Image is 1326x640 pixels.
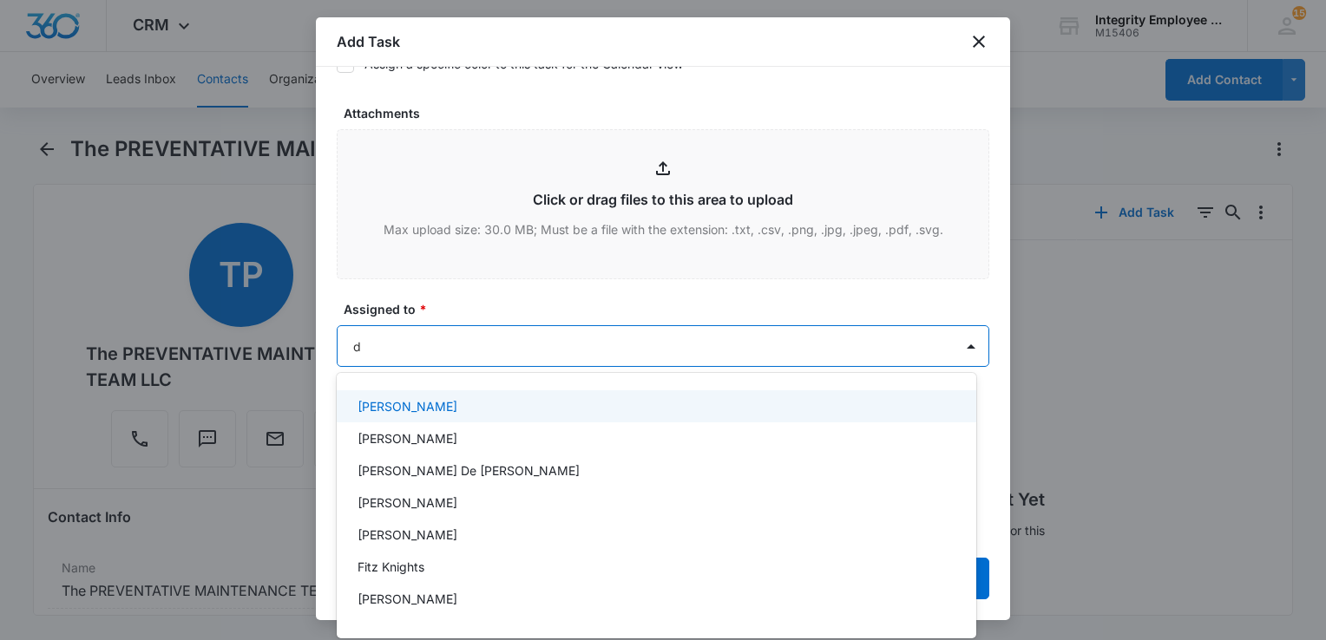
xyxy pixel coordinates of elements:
[358,622,457,640] p: [PERSON_NAME]
[358,526,457,544] p: [PERSON_NAME]
[358,397,457,415] p: [PERSON_NAME]
[358,429,457,447] p: [PERSON_NAME]
[358,558,424,576] p: Fitz Knights
[358,493,457,512] p: [PERSON_NAME]
[358,590,457,608] p: [PERSON_NAME]
[358,461,580,480] p: [PERSON_NAME] De [PERSON_NAME]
